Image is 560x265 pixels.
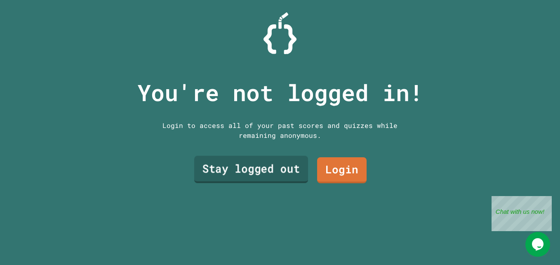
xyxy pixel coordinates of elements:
[194,156,308,183] a: Stay logged out
[525,232,552,257] iframe: chat widget
[492,196,552,231] iframe: chat widget
[137,76,423,110] p: You're not logged in!
[317,157,367,183] a: Login
[264,12,296,54] img: Logo.svg
[156,121,404,140] div: Login to access all of your past scores and quizzes while remaining anonymous.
